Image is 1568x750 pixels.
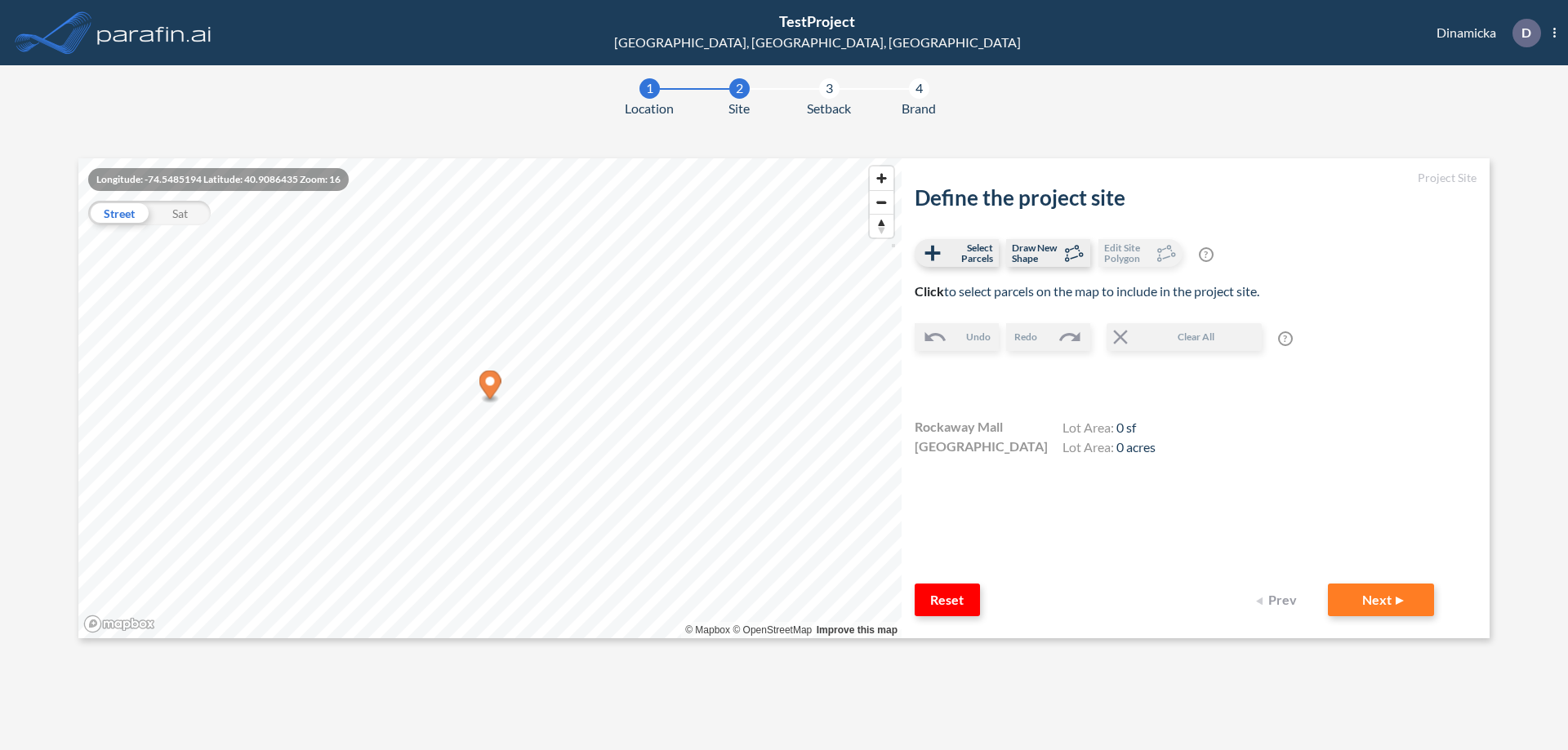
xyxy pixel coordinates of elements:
[915,417,1003,437] span: Rockaway Mall
[902,99,936,118] span: Brand
[1116,419,1136,435] span: 0 sf
[625,99,674,118] span: Location
[88,201,149,225] div: Street
[88,168,349,191] div: Longitude: -74.5485194 Latitude: 40.9086435 Zoom: 16
[1521,25,1531,40] p: D
[1014,330,1037,344] span: Redo
[870,215,893,237] span: Reset bearing to north
[915,437,1048,456] span: [GEOGRAPHIC_DATA]
[1199,247,1214,262] span: ?
[909,78,929,99] div: 4
[1116,439,1156,455] span: 0 acres
[733,624,812,636] a: OpenStreetMap
[915,283,944,299] b: Click
[729,78,750,99] div: 2
[870,190,893,214] button: Zoom out
[1006,323,1090,351] button: Redo
[1133,330,1260,344] span: Clear All
[83,615,155,633] a: Mapbox homepage
[1062,439,1156,459] h4: Lot Area:
[1104,242,1152,264] span: Edit Site Polygon
[1278,331,1293,346] span: ?
[78,158,902,638] canvas: Map
[966,330,991,344] span: Undo
[149,201,211,225] div: Sat
[1328,584,1434,616] button: Next
[779,12,855,30] span: TestProject
[915,323,999,351] button: Undo
[915,584,980,616] button: Reset
[915,171,1477,185] h5: Project Site
[945,242,993,264] span: Select Parcels
[870,214,893,237] button: Reset bearing to north
[728,99,750,118] span: Site
[614,33,1021,52] div: [GEOGRAPHIC_DATA], [GEOGRAPHIC_DATA], [GEOGRAPHIC_DATA]
[1107,323,1262,351] button: Clear All
[870,166,893,190] button: Zoom in
[819,78,840,99] div: 3
[1012,242,1060,264] span: Draw New Shape
[1412,19,1556,47] div: Dinamicka
[94,16,215,49] img: logo
[915,185,1477,211] h2: Define the project site
[915,283,1259,299] span: to select parcels on the map to include in the project site.
[639,78,660,99] div: 1
[1246,584,1312,616] button: Prev
[1062,419,1156,439] h4: Lot Area:
[807,99,851,118] span: Setback
[817,624,898,636] a: Improve this map
[870,191,893,214] span: Zoom out
[685,624,730,636] a: Mapbox
[479,371,501,404] div: Map marker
